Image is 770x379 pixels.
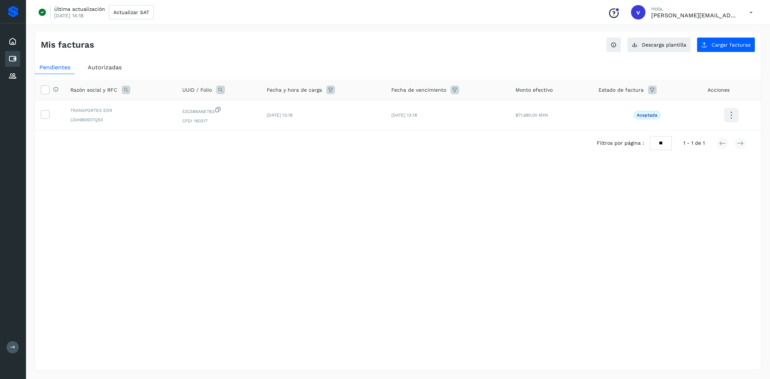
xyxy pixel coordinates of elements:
p: Última actualización [54,6,105,12]
span: Fecha de vencimiento [391,86,446,94]
span: Estado de factura [599,86,644,94]
button: Actualizar SAT [109,5,154,19]
p: Aceptada [637,113,657,118]
span: [DATE] 13:18 [391,113,417,118]
span: Razón social y RFC [70,86,117,94]
p: Hola, [651,6,738,12]
button: Descarga plantilla [627,37,691,52]
span: Descarga plantilla [642,42,686,47]
span: [DATE] 13:18 [267,113,292,118]
span: Filtros por página : [597,139,644,147]
button: Cargar facturas [697,37,755,52]
span: Fecha y hora de carga [267,86,322,94]
span: CFDI 160217 [182,118,255,124]
div: Inicio [5,34,20,49]
span: Actualizar SAT [113,10,149,15]
span: $71,680.00 MXN [515,113,548,118]
div: Proveedores [5,68,20,84]
span: Cargar facturas [712,42,751,47]
p: victor.romero@fidum.com.mx [651,12,738,19]
div: Cuentas por pagar [5,51,20,67]
span: Autorizadas [88,64,122,71]
p: [DATE] 14:18 [54,12,84,19]
span: Monto efectivo [515,86,553,94]
span: CSH980507Q50 [70,117,171,123]
span: UUID / Folio [182,86,212,94]
h4: Mis facturas [41,40,94,50]
span: 1 - 1 de 1 [683,139,705,147]
span: 53C5B6A6E7B3 [182,106,255,115]
span: Acciones [708,86,730,94]
span: Pendientes [39,64,70,71]
span: TRANSPORTES EDR [70,107,171,114]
